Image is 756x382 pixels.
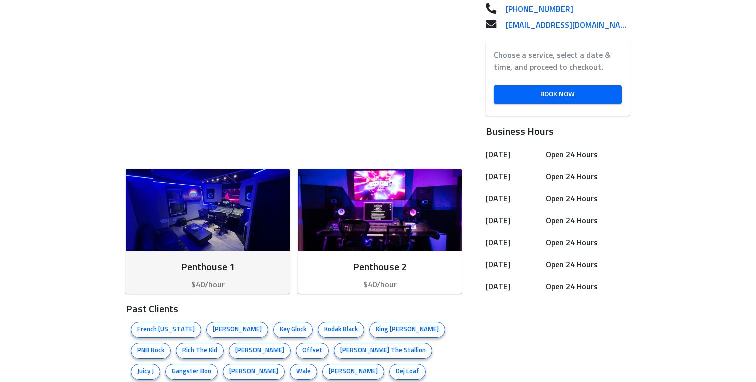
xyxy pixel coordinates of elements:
button: Penthouse 2$40/hour [298,169,462,294]
h6: [DATE] [486,192,542,206]
p: $40/hour [134,279,282,291]
h6: [DATE] [486,236,542,250]
h6: Open 24 Hours [546,148,626,162]
h6: Penthouse 1 [134,259,282,275]
a: [EMAIL_ADDRESS][DOMAIN_NAME] [498,19,630,31]
h6: [DATE] [486,214,542,228]
img: Room image [126,169,290,251]
span: Offset [296,346,328,356]
span: Dej Loaf [390,367,425,377]
span: Book Now [502,88,614,101]
span: Gangster Boo [166,367,217,377]
a: [PHONE_NUMBER] [498,3,630,15]
span: [PERSON_NAME] [207,325,268,335]
h6: [DATE] [486,148,542,162]
label: Choose a service, select a date & time, and proceed to checkout. [494,49,622,73]
span: King [PERSON_NAME] [370,325,445,335]
img: Room image [298,169,462,251]
p: $40/hour [306,279,454,291]
span: Key Glock [274,325,312,335]
h6: [DATE] [486,280,542,294]
h6: Open 24 Hours [546,170,626,184]
h6: Open 24 Hours [546,258,626,272]
h6: [DATE] [486,170,542,184]
span: [PERSON_NAME] [229,346,290,356]
span: [PERSON_NAME] [323,367,384,377]
span: Juicy J [131,367,160,377]
h6: [DATE] [486,258,542,272]
span: [PERSON_NAME] [223,367,284,377]
span: Kodak Black [318,325,364,335]
span: French [US_STATE] [131,325,201,335]
span: Rich The Kid [176,346,223,356]
span: [PERSON_NAME] The Stallion [334,346,432,356]
h6: Open 24 Hours [546,192,626,206]
a: Book Now [494,85,622,104]
h6: Business Hours [486,124,630,140]
button: Penthouse 1$40/hour [126,169,290,294]
h6: Open 24 Hours [546,214,626,228]
span: PNB Rock [131,346,170,356]
h3: Past Clients [126,302,462,317]
span: Wale [290,367,317,377]
h6: Open 24 Hours [546,236,626,250]
h6: Open 24 Hours [546,280,626,294]
h6: Penthouse 2 [306,259,454,275]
